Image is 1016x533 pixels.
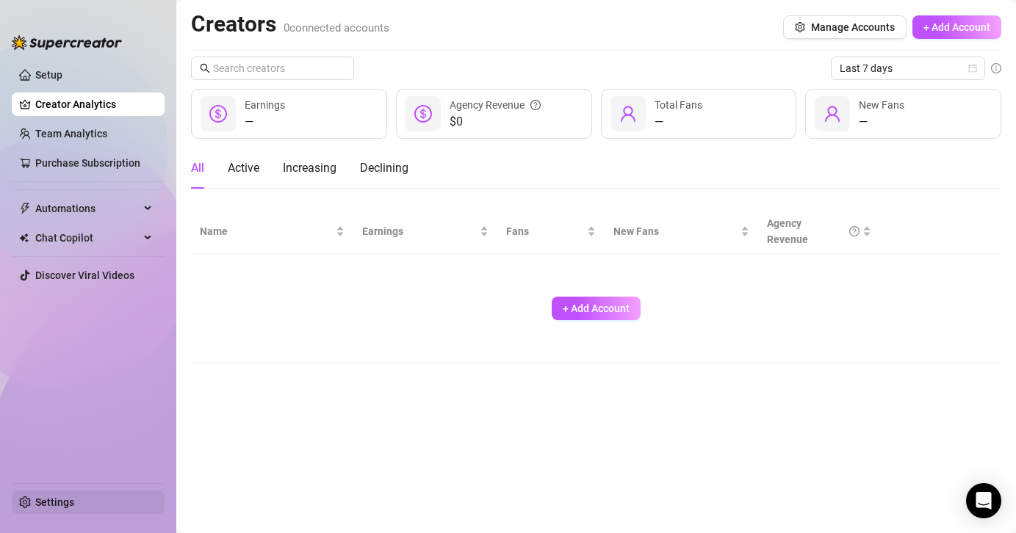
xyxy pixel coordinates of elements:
div: All [191,159,204,177]
span: 0 connected accounts [284,21,389,35]
div: — [245,113,285,131]
span: New Fans [613,223,738,239]
span: question-circle [530,97,541,113]
span: user [824,105,841,123]
div: — [655,113,702,131]
div: Agency Revenue [450,97,541,113]
a: Discover Viral Videos [35,269,134,281]
span: New Fans [859,99,904,111]
span: Manage Accounts [811,21,895,33]
h2: Creators [191,10,389,38]
span: dollar-circle [209,105,227,123]
div: Agency Revenue [767,215,859,247]
span: question-circle [849,215,860,247]
div: — [859,113,904,131]
img: Chat Copilot [19,233,29,243]
span: + Add Account [923,21,990,33]
span: Earnings [245,99,285,111]
span: Total Fans [655,99,702,111]
th: Name [191,209,353,254]
th: Earnings [353,209,498,254]
div: Declining [360,159,408,177]
span: info-circle [991,63,1001,73]
button: + Add Account [552,297,641,320]
a: Team Analytics [35,128,107,139]
span: Name [200,223,333,239]
span: $0 [450,113,541,131]
a: Creator Analytics [35,93,153,116]
a: Purchase Subscription [35,157,140,169]
span: calendar [968,64,977,73]
span: Earnings [362,223,478,239]
span: Fans [506,223,584,239]
a: Settings [35,496,74,508]
span: + Add Account [563,302,630,314]
span: Automations [35,197,140,220]
span: user [619,105,637,123]
button: Manage Accounts [783,15,907,39]
img: logo-BBDzfeDw.svg [12,35,122,50]
input: Search creators [213,60,334,76]
span: setting [795,22,805,32]
a: Setup [35,69,62,81]
span: thunderbolt [19,203,31,214]
th: Fans [497,209,605,254]
span: Chat Copilot [35,226,140,250]
span: search [200,63,210,73]
span: dollar-circle [414,105,432,123]
th: New Fans [605,209,758,254]
div: Open Intercom Messenger [966,483,1001,518]
span: Last 7 days [840,57,976,79]
div: Active [228,159,259,177]
button: + Add Account [912,15,1001,39]
div: Increasing [283,159,336,177]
